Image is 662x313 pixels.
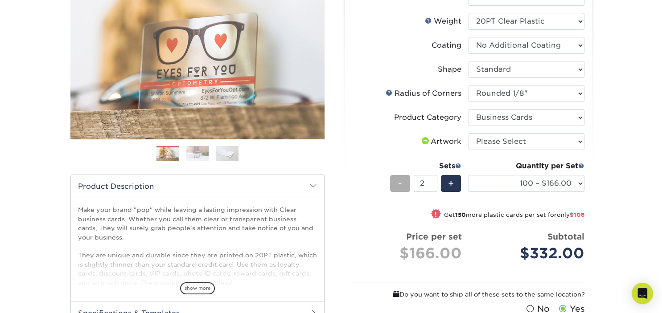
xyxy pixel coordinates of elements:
[390,161,461,171] div: Sets
[156,146,179,162] img: Plastic Cards 01
[570,211,584,218] span: $108
[406,232,462,241] strong: Price per set
[632,283,653,304] div: Open Intercom Messenger
[71,175,324,198] h2: Product Description
[444,211,584,220] small: Get more plastic cards per set for
[438,64,461,75] div: Shape
[557,211,584,218] span: only
[547,232,584,241] strong: Subtotal
[216,146,238,161] img: Plastic Cards 03
[425,16,461,27] div: Weight
[448,177,454,190] span: +
[469,161,584,171] div: Quantity per Set
[186,146,209,161] img: Plastic Cards 02
[359,243,462,264] div: $166.00
[394,112,461,123] div: Product Category
[352,289,585,299] div: Do you want to ship all of these sets to the same location?
[475,243,584,264] div: $332.00
[455,211,466,218] strong: 150
[398,177,402,190] span: -
[435,210,437,219] span: !
[2,286,76,310] iframe: Google Customer Reviews
[180,282,215,294] span: show more
[386,88,461,99] div: Radius of Corners
[432,40,461,51] div: Coating
[420,136,461,147] div: Artwork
